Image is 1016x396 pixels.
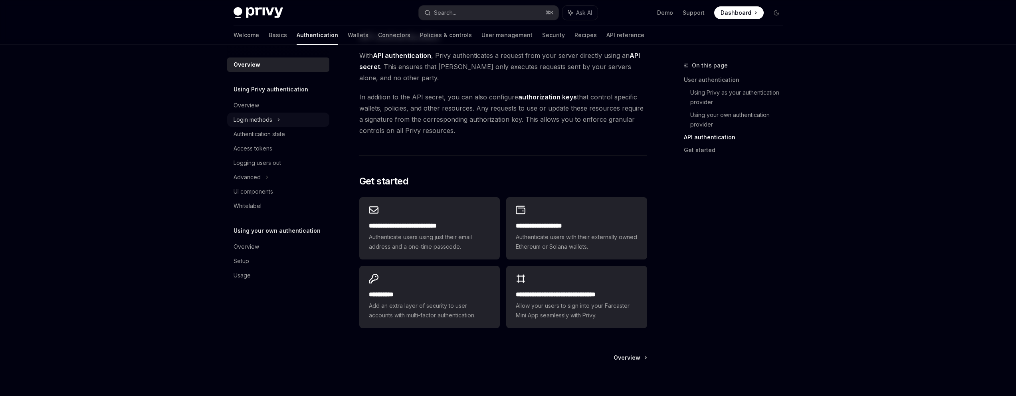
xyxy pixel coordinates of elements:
[297,26,338,45] a: Authentication
[684,73,789,86] a: User authentication
[359,175,408,188] span: Get started
[516,301,637,320] span: Allow your users to sign into your Farcaster Mini App seamlessly with Privy.
[614,354,640,362] span: Overview
[684,144,789,156] a: Get started
[234,85,308,94] h5: Using Privy authentication
[359,266,500,328] a: **** *****Add an extra layer of security to user accounts with multi-factor authentication.
[574,26,597,45] a: Recipes
[234,201,261,211] div: Whitelabel
[606,26,644,45] a: API reference
[373,51,431,59] strong: API authentication
[227,184,329,199] a: UI components
[269,26,287,45] a: Basics
[714,6,764,19] a: Dashboard
[234,271,251,280] div: Usage
[227,141,329,156] a: Access tokens
[562,6,598,20] button: Ask AI
[692,61,728,70] span: On this page
[227,199,329,213] a: Whitelabel
[234,129,285,139] div: Authentication state
[369,301,490,320] span: Add an extra layer of security to user accounts with multi-factor authentication.
[420,26,472,45] a: Policies & controls
[234,115,272,125] div: Login methods
[234,226,321,236] h5: Using your own authentication
[234,256,249,266] div: Setup
[506,197,647,259] a: **** **** **** ****Authenticate users with their externally owned Ethereum or Solana wallets.
[234,187,273,196] div: UI components
[234,172,261,182] div: Advanced
[576,9,592,17] span: Ask AI
[227,254,329,268] a: Setup
[614,354,646,362] a: Overview
[227,57,329,72] a: Overview
[690,109,789,131] a: Using your own authentication provider
[359,91,647,136] span: In addition to the API secret, you can also configure that control specific wallets, policies, an...
[348,26,368,45] a: Wallets
[542,26,565,45] a: Security
[369,232,490,251] span: Authenticate users using just their email address and a one-time passcode.
[657,9,673,17] a: Demo
[234,26,259,45] a: Welcome
[234,60,260,69] div: Overview
[516,232,637,251] span: Authenticate users with their externally owned Ethereum or Solana wallets.
[419,6,559,20] button: Search...⌘K
[227,240,329,254] a: Overview
[684,131,789,144] a: API authentication
[690,86,789,109] a: Using Privy as your authentication provider
[683,9,705,17] a: Support
[545,10,554,16] span: ⌘ K
[378,26,410,45] a: Connectors
[227,127,329,141] a: Authentication state
[770,6,783,19] button: Toggle dark mode
[234,144,272,153] div: Access tokens
[234,242,259,251] div: Overview
[518,93,577,101] strong: authorization keys
[227,98,329,113] a: Overview
[227,268,329,283] a: Usage
[234,7,283,18] img: dark logo
[227,156,329,170] a: Logging users out
[359,50,647,83] span: With , Privy authenticates a request from your server directly using an . This ensures that [PERS...
[481,26,533,45] a: User management
[434,8,456,18] div: Search...
[234,101,259,110] div: Overview
[234,158,281,168] div: Logging users out
[721,9,751,17] span: Dashboard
